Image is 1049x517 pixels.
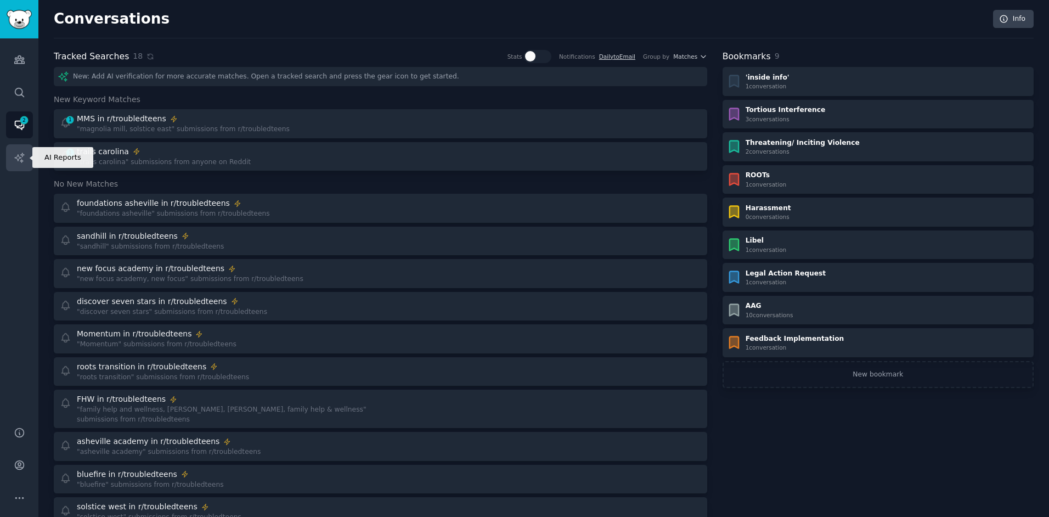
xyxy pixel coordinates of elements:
div: Group by [643,53,669,60]
a: 1trails carolina"trails carolina" submissions from anyone on Reddit [54,142,707,171]
div: 2 conversation s [746,148,860,155]
div: FHW in r/troubledteens [77,394,166,405]
a: sandhill in r/troubledteens"sandhill" submissions from r/troubledteens [54,227,707,256]
div: ROOTs [746,171,787,181]
a: 1MMS in r/troubledteens"magnolia mill, solstice east" submissions from r/troubledteens [54,109,707,138]
a: Libel1conversation [723,231,1034,260]
div: "roots transition" submissions from r/troubledteens [77,373,249,383]
div: Threatening/ Inciting Violence [746,138,860,148]
div: Stats [507,53,522,60]
span: Matches [673,53,697,60]
a: asheville academy in r/troubledteens"asheville academy" submissions from r/troubledteens [54,432,707,461]
a: bluefire in r/troubledteens"bluefire" submissions from r/troubledteens [54,465,707,494]
div: "sandhill" submissions from r/troubledteens [77,242,224,252]
div: 3 conversation s [746,115,826,123]
div: "Momentum" submissions from r/troubledteens [77,340,236,350]
span: No New Matches [54,178,118,190]
div: "bluefire" submissions from r/troubledteens [77,480,224,490]
div: trails carolina [77,146,129,158]
div: new focus academy in r/troubledteens [77,263,224,274]
div: "magnolia mill, solstice east" submissions from r/troubledteens [77,125,290,134]
div: "foundations asheville" submissions from r/troubledteens [77,209,270,219]
a: 2 [6,111,33,138]
a: DailytoEmail [599,53,635,60]
span: New Keyword Matches [54,94,140,105]
span: 2 [19,116,29,124]
div: asheville academy in r/troubledteens [77,436,219,447]
h2: Conversations [54,10,170,28]
span: 9 [775,52,780,60]
div: 10 conversation s [746,311,793,319]
a: AAG10conversations [723,296,1034,325]
a: 'inside info'1conversation [723,67,1034,96]
img: GummySearch logo [7,10,32,29]
a: Tortious Interference3conversations [723,100,1034,129]
div: Notifications [559,53,595,60]
a: Momentum in r/troubledteens"Momentum" submissions from r/troubledteens [54,324,707,353]
div: "new focus academy, new focus" submissions from r/troubledteens [77,274,303,284]
div: discover seven stars in r/troubledteens [77,296,227,307]
div: 0 conversation s [746,213,791,221]
div: New: Add AI verification for more accurate matches. Open a tracked search and press the gear icon... [54,67,707,86]
a: discover seven stars in r/troubledteens"discover seven stars" submissions from r/troubledteens [54,292,707,321]
div: Momentum in r/troubledteens [77,328,191,340]
a: ROOTs1conversation [723,165,1034,194]
div: "trails carolina" submissions from anyone on Reddit [77,158,251,167]
button: Matches [673,53,707,60]
a: foundations asheville in r/troubledteens"foundations asheville" submissions from r/troubledteens [54,194,707,223]
a: Threatening/ Inciting Violence2conversations [723,132,1034,161]
a: new focus academy in r/troubledteens"new focus academy, new focus" submissions from r/troubledteens [54,259,707,288]
div: 1 conversation [746,181,787,188]
div: AAG [746,301,793,311]
div: 1 conversation [746,344,844,351]
a: Feedback Implementation1conversation [723,328,1034,357]
div: "asheville academy" submissions from r/troubledteens [77,447,261,457]
div: "family help and wellness, [PERSON_NAME], [PERSON_NAME], family help & wellness" submissions from... [77,405,373,424]
div: 1 conversation [746,278,826,286]
span: 18 [133,50,143,62]
span: 1 [65,149,75,156]
a: roots transition in r/troubledteens"roots transition" submissions from r/troubledteens [54,357,707,386]
a: New bookmark [723,361,1034,389]
div: Harassment [746,204,791,213]
div: bluefire in r/troubledteens [77,469,177,480]
div: foundations asheville in r/troubledteens [77,198,230,209]
div: Libel [746,236,787,246]
div: Tortious Interference [746,105,826,115]
div: roots transition in r/troubledteens [77,361,206,373]
div: 'inside info' [746,73,789,83]
a: FHW in r/troubledteens"family help and wellness, [PERSON_NAME], [PERSON_NAME], family help & well... [54,390,707,428]
h2: Tracked Searches [54,50,129,64]
div: solstice west in r/troubledteens [77,501,198,513]
a: Info [993,10,1034,29]
a: Legal Action Request1conversation [723,263,1034,292]
h2: Bookmarks [723,50,771,64]
div: Feedback Implementation [746,334,844,344]
div: 1 conversation [746,82,789,90]
div: "discover seven stars" submissions from r/troubledteens [77,307,267,317]
div: 1 conversation [746,246,787,254]
div: MMS in r/troubledteens [77,113,166,125]
span: 1 [65,116,75,123]
div: Legal Action Request [746,269,826,279]
a: Harassment0conversations [723,198,1034,227]
div: sandhill in r/troubledteens [77,231,178,242]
